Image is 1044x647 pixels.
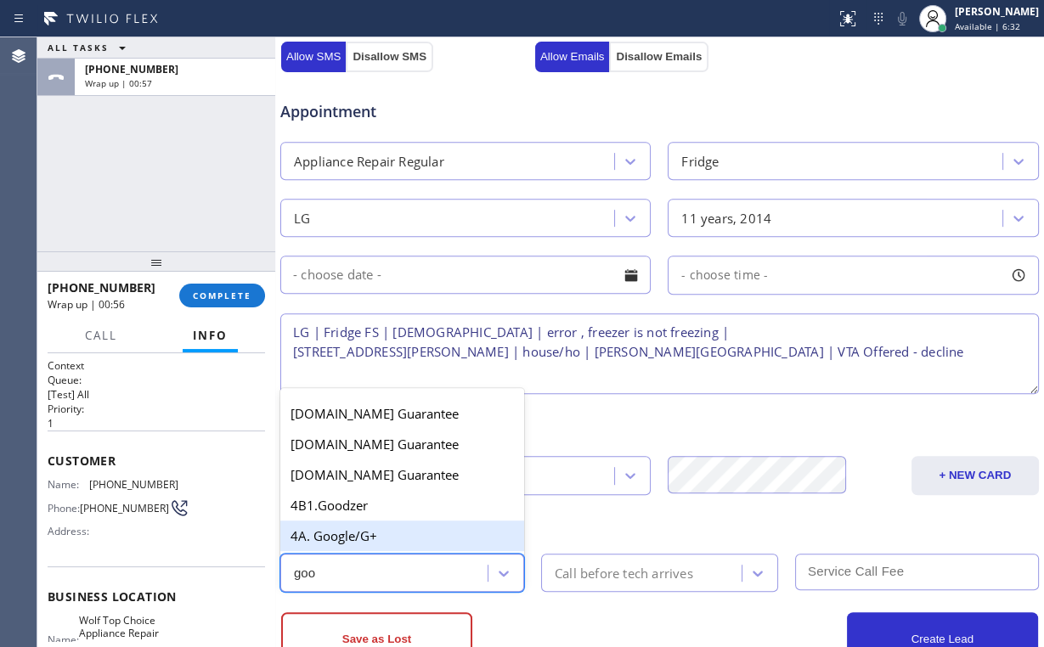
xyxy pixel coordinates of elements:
[294,151,444,171] div: Appliance Repair Regular
[48,453,265,469] span: Customer
[890,7,914,31] button: Mute
[283,512,1036,535] div: Other
[555,563,693,582] div: Call before tech arrives
[183,319,238,352] button: Info
[193,290,251,301] span: COMPLETE
[795,554,1039,590] input: Service Call Fee
[85,328,117,343] span: Call
[179,284,265,307] button: COMPLETE
[48,588,265,605] span: Business location
[48,633,79,646] span: Name:
[48,42,109,53] span: ALL TASKS
[280,398,524,429] div: [DOMAIN_NAME] Guarantee
[48,358,265,373] h1: Context
[681,208,771,228] div: 11 years, 2014
[681,151,719,171] div: Fridge
[280,551,524,582] div: 4B. Google Guarantee
[48,402,265,416] h2: Priority:
[48,387,265,402] p: [Test] All
[280,520,524,551] div: 4A. Google/G+
[280,429,524,459] div: [DOMAIN_NAME] Guarantee
[48,478,89,491] span: Name:
[955,4,1039,19] div: [PERSON_NAME]
[89,478,178,491] span: [PHONE_NUMBER]
[75,319,127,352] button: Call
[48,297,125,312] span: Wrap up | 00:56
[80,502,169,515] span: [PHONE_NUMBER]
[346,42,433,72] button: Disallow SMS
[85,77,152,89] span: Wrap up | 00:57
[294,208,310,228] div: LG
[280,313,1039,394] textarea: LG | Fridge FS | [DEMOGRAPHIC_DATA] | error , freezer is not freezing | [STREET_ADDRESS][PERSON_N...
[955,20,1020,32] span: Available | 6:32
[48,373,265,387] h2: Queue:
[280,459,524,490] div: [DOMAIN_NAME] Guarantee
[911,456,1039,495] button: + NEW CARD
[280,100,531,123] span: Appointment
[37,37,143,58] button: ALL TASKS
[280,256,651,294] input: - choose date -
[193,328,228,343] span: Info
[281,42,346,72] button: Allow SMS
[48,279,155,295] span: [PHONE_NUMBER]
[535,42,610,72] button: Allow Emails
[283,414,1036,437] div: Credit card
[48,525,93,537] span: Address:
[85,62,178,76] span: [PHONE_NUMBER]
[681,267,768,283] span: - choose time -
[48,416,265,430] p: 1
[280,490,524,520] div: 4B1.Goodzer
[609,42,708,72] button: Disallow Emails
[48,502,80,515] span: Phone:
